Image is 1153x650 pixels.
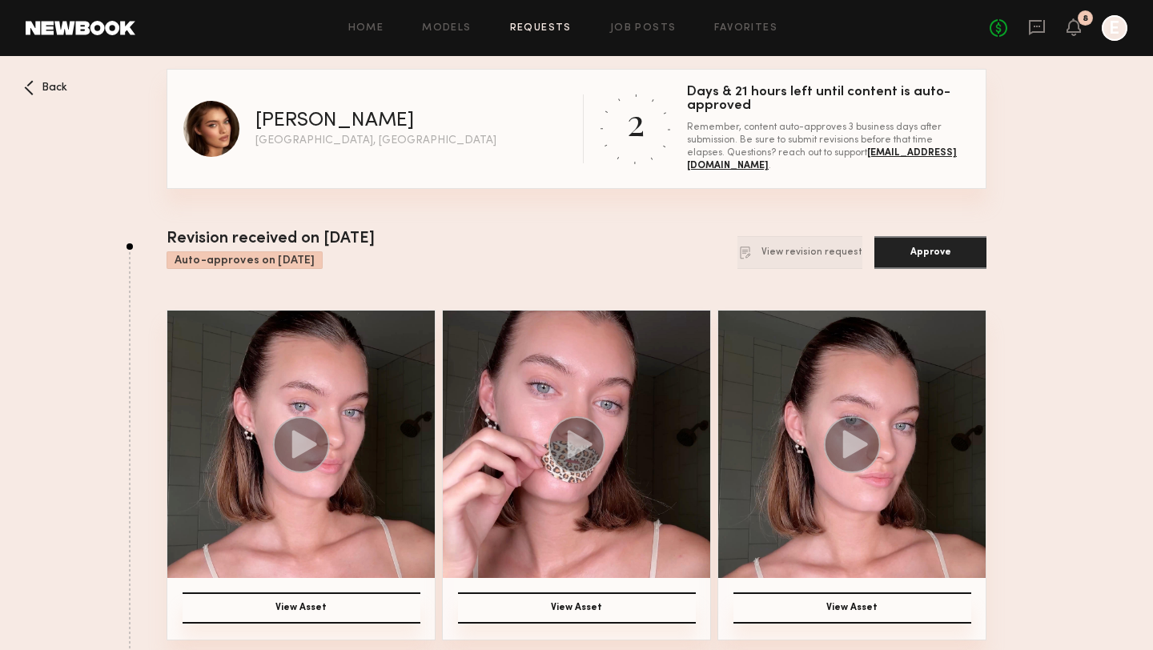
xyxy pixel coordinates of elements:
a: Favorites [714,23,777,34]
a: Models [422,23,471,34]
div: Auto-approves on [DATE] [167,251,323,269]
img: Asset [718,311,986,578]
img: Asset [167,311,435,578]
span: Back [42,82,67,94]
div: Remember, content auto-approves 3 business days after submission. Be sure to submit revisions bef... [687,121,970,172]
button: View Asset [458,592,696,624]
a: Home [348,23,384,34]
div: [PERSON_NAME] [255,111,414,131]
div: 8 [1083,14,1088,23]
a: E [1102,15,1127,41]
div: [GEOGRAPHIC_DATA], [GEOGRAPHIC_DATA] [255,135,496,146]
div: Days & 21 hours left until content is auto-approved [687,86,970,113]
img: Oleksa K profile picture. [183,101,239,157]
img: Asset [443,311,710,578]
div: 2 [627,97,645,146]
a: Requests [510,23,572,34]
button: View Asset [183,592,420,624]
button: View Asset [733,592,971,624]
button: View revision request [737,236,862,269]
a: Job Posts [610,23,677,34]
button: Approve [874,236,986,269]
div: Revision received on [DATE] [167,227,375,251]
